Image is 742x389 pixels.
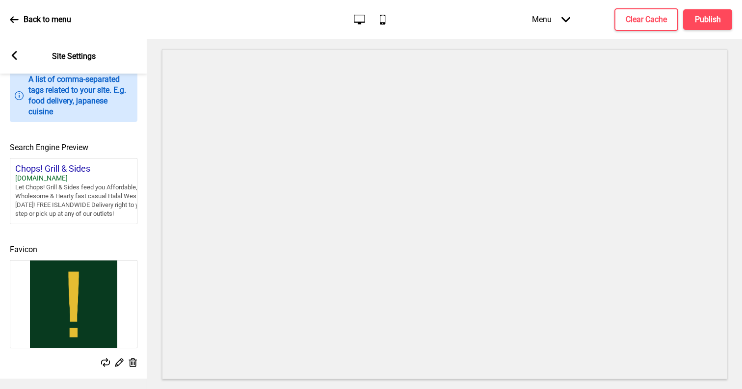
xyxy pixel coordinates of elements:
[15,174,162,183] div: [DOMAIN_NAME]
[683,9,732,30] button: Publish
[614,8,678,31] button: Clear Cache
[28,74,132,117] p: A list of comma-separated tags related to your site. E.g. food delivery, japanese cuisine
[10,142,137,153] h4: Search Engine Preview
[10,260,137,348] img: Favicon
[10,6,71,33] a: Back to menu
[24,14,71,25] p: Back to menu
[52,51,96,62] p: Site Settings
[15,163,162,174] div: Chops! Grill & Sides
[626,14,667,25] h4: Clear Cache
[15,183,162,219] div: Let Chops! Grill & Sides feed you Affordable, Wholesome & Hearty fast casual Halal Western fare [...
[10,244,137,255] h4: Favicon
[695,14,721,25] h4: Publish
[522,5,580,34] div: Menu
